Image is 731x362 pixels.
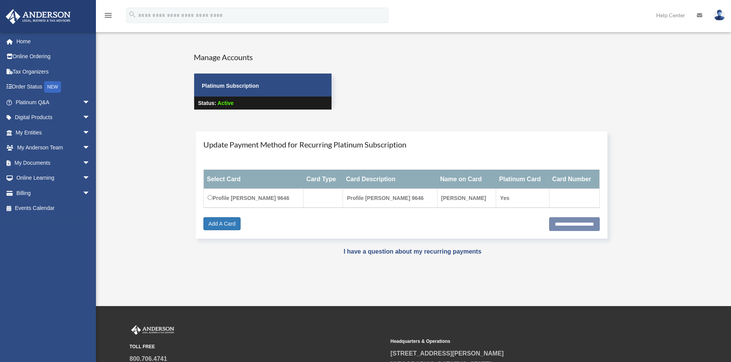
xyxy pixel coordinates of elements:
span: arrow_drop_down [83,110,98,126]
img: Anderson Advisors Platinum Portal [130,325,176,335]
td: Yes [496,188,549,208]
td: Profile [PERSON_NAME] 9646 [204,188,304,208]
a: Billingarrow_drop_down [5,185,102,201]
strong: Status: [198,100,216,106]
i: menu [104,11,113,20]
th: Card Number [549,170,599,188]
th: Platinum Card [496,170,549,188]
span: arrow_drop_down [83,125,98,141]
span: Active [218,100,234,106]
th: Select Card [204,170,304,188]
a: Online Learningarrow_drop_down [5,170,102,186]
td: Profile [PERSON_NAME] 9646 [343,188,437,208]
a: Home [5,34,102,49]
a: Digital Productsarrow_drop_down [5,110,102,125]
img: Anderson Advisors Platinum Portal [3,9,73,24]
span: arrow_drop_down [83,155,98,171]
th: Card Type [303,170,343,188]
small: TOLL FREE [130,343,385,351]
strong: Platinum Subscription [202,83,259,89]
a: menu [104,13,113,20]
span: arrow_drop_down [83,95,98,110]
th: Card Description [343,170,437,188]
span: arrow_drop_down [83,140,98,156]
div: NEW [44,81,61,93]
a: Platinum Q&Aarrow_drop_down [5,95,102,110]
a: Events Calendar [5,201,102,216]
a: Add A Card [203,217,241,230]
a: My Anderson Teamarrow_drop_down [5,140,102,156]
span: arrow_drop_down [83,185,98,201]
span: arrow_drop_down [83,170,98,186]
a: My Entitiesarrow_drop_down [5,125,102,140]
a: Tax Organizers [5,64,102,79]
a: My Documentsarrow_drop_down [5,155,102,170]
td: [PERSON_NAME] [437,188,496,208]
h4: Update Payment Method for Recurring Platinum Subscription [203,139,600,150]
a: Order StatusNEW [5,79,102,95]
a: 800.706.4741 [130,355,167,362]
small: Headquarters & Operations [391,337,646,346]
i: search [128,10,137,19]
th: Name on Card [437,170,496,188]
h4: Manage Accounts [194,52,332,62]
a: I have a question about my recurring payments [343,248,481,255]
a: Online Ordering [5,49,102,64]
img: User Pic [714,10,725,21]
a: [STREET_ADDRESS][PERSON_NAME] [391,350,504,357]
